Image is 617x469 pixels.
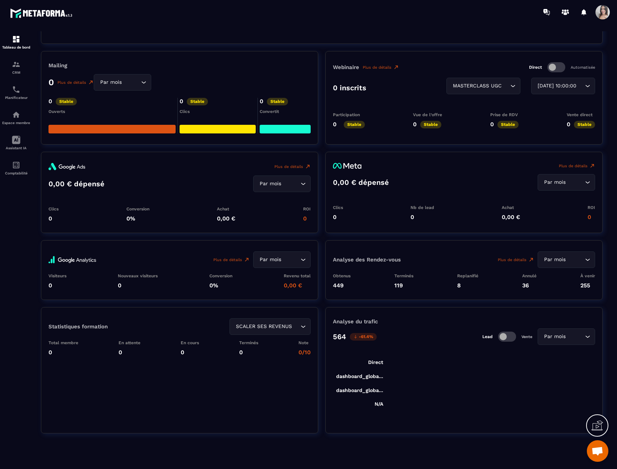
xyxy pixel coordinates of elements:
div: Search for option [538,251,595,268]
span: MASTERCLASS UGC [451,82,503,90]
p: Stable [344,121,365,128]
img: googleAdsLogo [48,163,85,170]
p: 0/10 [298,349,311,356]
p: Clics [333,205,343,210]
img: narrow-up-right-o.6b7c60e2.svg [393,64,399,70]
input: Search for option [503,82,509,90]
p: ROI [303,206,311,211]
div: Ouvrir le chat [587,440,608,462]
p: 0,00 € [217,215,235,222]
a: schedulerschedulerPlanificateur [2,80,31,105]
div: Search for option [229,318,311,335]
p: Nouveaux visiteurs [118,273,158,278]
input: Search for option [567,256,583,264]
span: SCALER SES REVENUS [234,323,293,331]
a: Assistant IA [2,130,31,155]
img: logo [10,6,75,20]
p: Lead [482,334,493,339]
span: [DATE] 10:00:00 [536,82,578,90]
p: 0,00 € [502,214,520,220]
p: 0 inscrits [333,83,366,92]
p: Automatisée [571,65,595,70]
p: Conversion [209,273,232,278]
p: Vente [521,334,532,339]
div: Search for option [253,251,311,268]
p: En attente [119,340,140,345]
p: Vue de l’offre [413,112,442,117]
input: Search for option [567,333,583,341]
p: Total membre [48,340,78,345]
p: 0 [303,215,311,222]
p: 0 [48,215,59,222]
p: Espace membre [2,121,31,125]
a: Plus de détails [274,163,311,170]
p: Comptabilité [2,171,31,175]
span: Par mois [542,333,567,341]
p: 0 [490,121,494,128]
a: formationformationCRM [2,55,31,80]
p: 0 [181,349,199,356]
p: Analyse du trafic [333,318,595,325]
p: Statistiques formation [48,323,108,330]
img: automations [12,110,20,119]
img: arrowUpRight [305,164,311,169]
p: Achat [502,205,520,210]
tspan: N/A [375,401,384,407]
p: 255 [580,282,595,289]
div: Search for option [253,176,311,192]
img: accountant [12,161,20,169]
tspan: dashboard_globa... [336,387,383,393]
p: 119 [394,282,413,289]
p: Prise de RDV [490,112,519,117]
p: Achat [217,206,235,211]
img: formation [12,35,20,44]
p: 0 [567,121,570,128]
img: narrow-up-right-o.6b7c60e2.svg [528,257,534,263]
p: Mailing [48,62,311,69]
p: Note [298,340,311,345]
a: Plus de détails [213,251,250,268]
p: 0 [333,121,337,128]
img: formation [12,60,20,69]
p: 0 [410,214,434,220]
p: Clics [48,206,59,211]
p: 0 [260,98,263,105]
p: Stable [574,121,595,128]
p: Obtenus [333,273,351,278]
p: Participation [333,112,365,117]
p: Revenu total [284,273,311,278]
p: 0 [333,214,343,220]
div: Ouverts [48,109,176,114]
p: 0 [48,282,66,289]
p: Stable [420,121,441,128]
p: Assistant IA [2,146,31,150]
img: narrow-up-right-o.6b7c60e2.svg [88,79,94,85]
div: Search for option [446,78,520,94]
img: narrow-up-right-o.6b7c60e2.svg [244,257,250,263]
p: 0 [413,121,417,128]
tspan: dashboard_globa... [336,373,383,379]
p: 0,00 € dépensé [333,178,389,187]
span: Par mois [258,180,283,188]
p: Analyse des Rendez-vous [333,256,401,263]
p: 0 [48,98,52,105]
p: 0,00 € dépensé [48,179,105,188]
p: Stable [497,121,519,128]
a: formationformationTableau de bord [2,29,31,55]
img: scheduler [12,85,20,94]
p: Replanifié [457,273,478,278]
p: Visiteurs [48,273,66,278]
p: 564 [333,332,346,341]
div: Clics [180,109,256,114]
p: Stable [267,98,288,105]
p: Nb de lead [410,205,434,210]
p: -61.4% [350,333,377,341]
p: 0 [239,349,258,356]
span: Par mois [542,256,567,264]
input: Search for option [293,323,299,331]
a: Plus de détails [363,64,399,70]
input: Search for option [283,256,299,264]
p: Terminés [239,340,258,345]
p: ROI [588,205,595,210]
img: google-analytics-full-logo.a0992ec6.svg [48,251,96,268]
